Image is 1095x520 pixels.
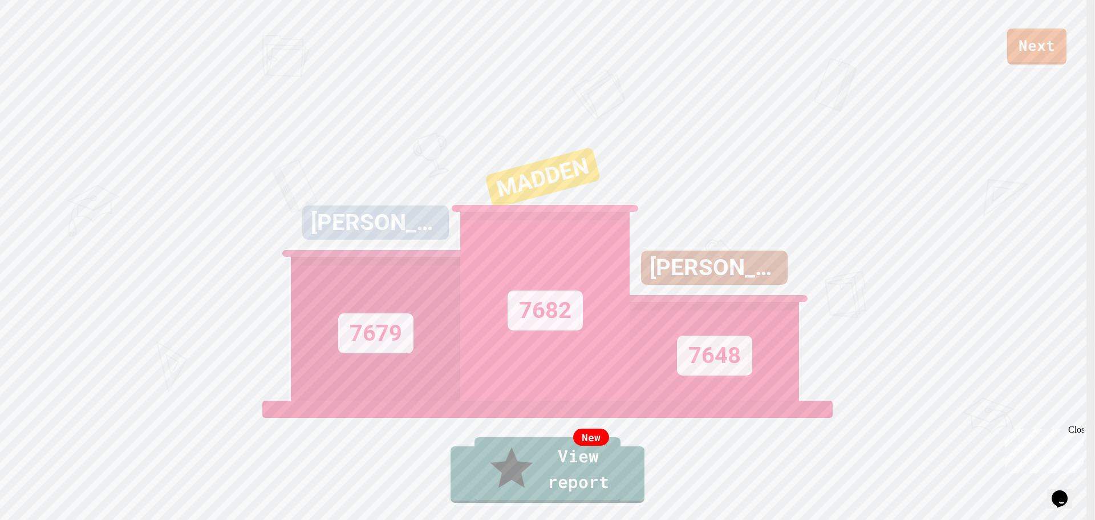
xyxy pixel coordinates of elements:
a: View report [474,437,620,502]
iframe: chat widget [1000,425,1084,473]
div: Chat with us now!Close [5,5,79,72]
div: 7679 [338,313,413,353]
div: New [573,429,609,446]
div: MADDEN [485,147,601,208]
div: 7682 [508,291,583,330]
iframe: chat widget [1047,474,1084,509]
div: [PERSON_NAME] [302,205,449,240]
div: 7648 [677,336,752,376]
a: Next [1007,29,1066,65]
div: [PERSON_NAME] [641,251,788,285]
